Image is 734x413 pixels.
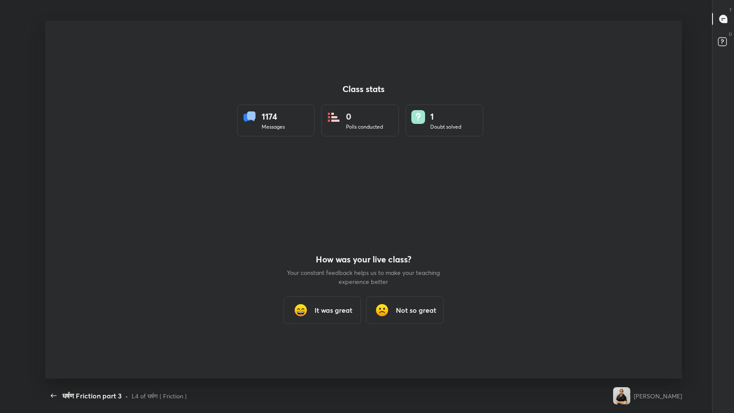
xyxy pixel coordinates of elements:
div: L4 of घर्षण ( Friction ) [132,391,187,401]
h4: Class stats [237,84,490,94]
img: grinning_face_with_smiling_eyes_cmp.gif [292,302,309,319]
p: T [729,7,732,13]
p: D [729,31,732,37]
h4: How was your live class? [286,254,441,265]
p: Your constant feedback helps us to make your teaching experience better [286,268,441,286]
div: [PERSON_NAME] [634,391,682,401]
img: statsMessages.856aad98.svg [243,110,256,124]
img: 328e836ca9b34a41ab6820f4758145ba.jpg [613,387,630,404]
div: घर्षण Friction part 3 [62,391,122,401]
div: Polls conducted [346,123,383,131]
h3: It was great [315,305,352,315]
img: statsPoll.b571884d.svg [327,110,341,124]
div: 0 [346,110,383,123]
div: Messages [262,123,285,131]
img: doubts.8a449be9.svg [411,110,425,124]
img: frowning_face_cmp.gif [373,302,391,319]
div: • [125,391,128,401]
div: 1 [430,110,461,123]
div: 1174 [262,110,285,123]
div: Doubt solved [430,123,461,131]
h3: Not so great [396,305,436,315]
